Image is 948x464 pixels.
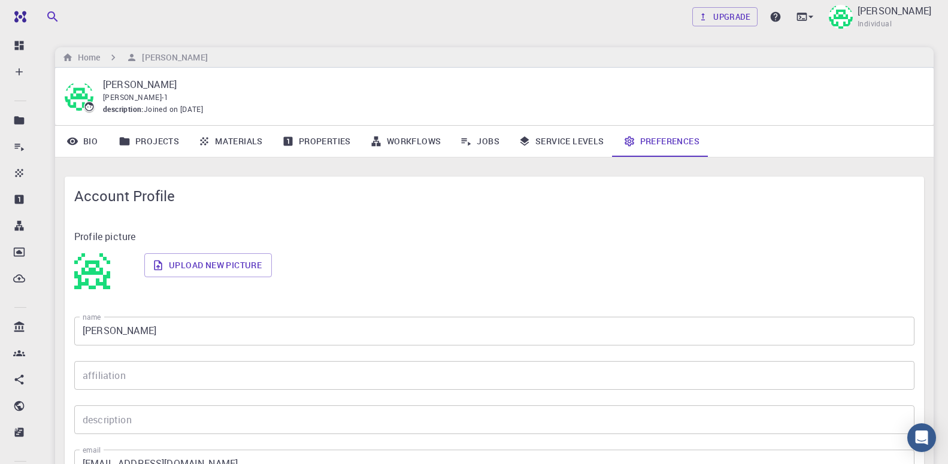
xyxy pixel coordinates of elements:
nav: breadcrumb [60,51,210,64]
img: logo [10,11,26,23]
a: Bio [55,126,109,157]
a: Upgrade [692,7,758,26]
span: description : [103,104,144,116]
div: Open Intercom Messenger [907,423,936,452]
img: Hoang Van Ngoc [829,5,853,29]
a: Preferences [614,126,709,157]
a: Service Levels [509,126,614,157]
span: Joined on [DATE] [144,104,203,116]
label: email [83,445,101,455]
img: 94qIVzaXpdYza05ykHVX4utQBd164zXBnkaPAUXvZVzzUsXP4Q6mEGaaHkepFtsqvA25I0gNd1YpW+zXDZphWi5n9zxWt6ush... [74,253,110,289]
p: [PERSON_NAME] [858,4,931,18]
p: [PERSON_NAME] [103,77,914,92]
h6: [PERSON_NAME] [137,51,207,64]
span: Hỗ trợ [26,8,60,19]
span: Individual [858,18,892,30]
a: Jobs [450,126,509,157]
a: Properties [272,126,361,157]
span: Account Profile [74,186,914,205]
a: Projects [109,126,189,157]
span: [PERSON_NAME]-1 [103,92,168,102]
a: Materials [189,126,272,157]
a: Workflows [361,126,451,157]
h6: Home [73,51,100,64]
p: Profile picture [74,229,914,244]
label: Upload new picture [144,253,272,277]
label: name [83,312,101,322]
